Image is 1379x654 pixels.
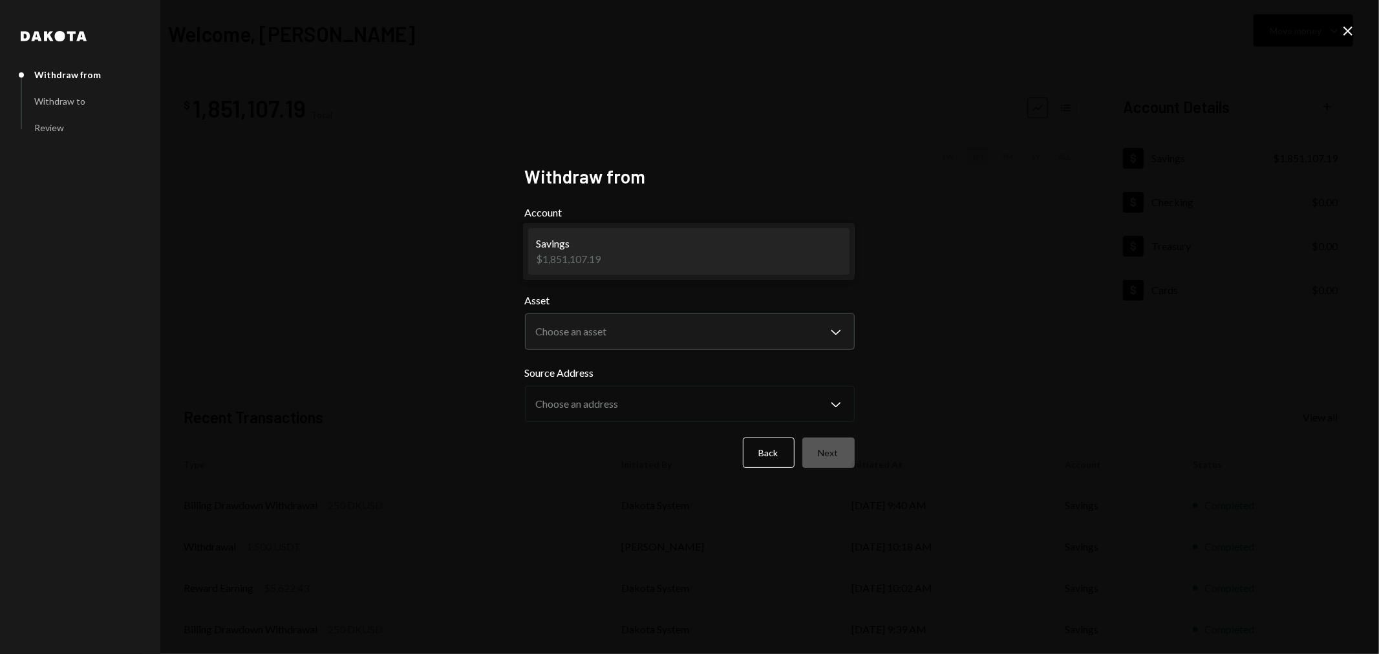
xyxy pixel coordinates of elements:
label: Asset [525,293,855,308]
div: Withdraw from [34,69,101,80]
label: Source Address [525,365,855,381]
div: Savings [536,236,601,251]
button: Back [743,438,795,468]
h2: Withdraw from [525,164,855,189]
div: Withdraw to [34,96,85,107]
button: Source Address [525,386,855,422]
div: $1,851,107.19 [536,251,601,267]
label: Account [525,205,855,220]
div: Review [34,122,64,133]
button: Asset [525,313,855,350]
